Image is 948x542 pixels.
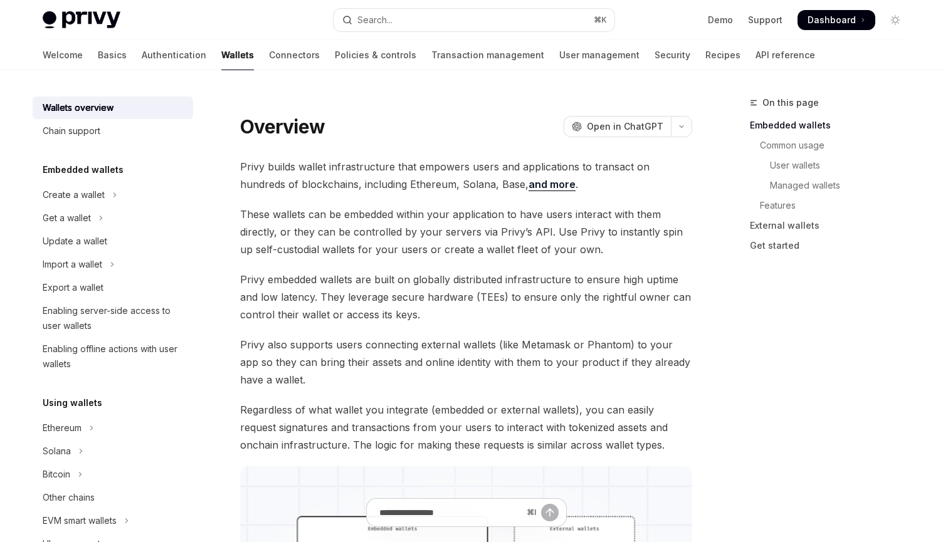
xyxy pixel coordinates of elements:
[708,14,733,26] a: Demo
[750,135,915,155] a: Common usage
[43,303,186,333] div: Enabling server-side access to user wallets
[43,211,91,226] div: Get a wallet
[33,276,193,299] a: Export a wallet
[594,15,607,25] span: ⌘ K
[43,234,107,249] div: Update a wallet
[43,490,95,505] div: Other chains
[240,115,325,138] h1: Overview
[240,158,692,193] span: Privy builds wallet infrastructure that empowers users and applications to transact on hundreds o...
[655,40,690,70] a: Security
[33,338,193,375] a: Enabling offline actions with user wallets
[33,417,193,439] button: Toggle Ethereum section
[357,13,392,28] div: Search...
[750,236,915,256] a: Get started
[43,123,100,138] div: Chain support
[705,40,740,70] a: Recipes
[756,40,815,70] a: API reference
[431,40,544,70] a: Transaction management
[808,14,856,26] span: Dashboard
[748,14,782,26] a: Support
[43,395,102,410] h5: Using wallets
[335,40,416,70] a: Policies & controls
[240,271,692,323] span: Privy embedded wallets are built on globally distributed infrastructure to ensure high uptime and...
[559,40,640,70] a: User management
[98,40,127,70] a: Basics
[33,96,193,119] a: Wallets overview
[750,155,915,175] a: User wallets
[750,216,915,236] a: External wallets
[529,178,576,191] a: and more
[33,440,193,462] button: Toggle Solana section
[43,420,82,435] div: Ethereum
[43,341,186,372] div: Enabling offline actions with user wallets
[43,513,117,528] div: EVM smart wallets
[33,509,193,532] button: Toggle EVM smart wallets section
[240,336,692,388] span: Privy also supports users connecting external wallets (like Metamask or Phantom) to your app so t...
[564,116,671,137] button: Open in ChatGPT
[334,9,614,31] button: Open search
[885,10,905,30] button: Toggle dark mode
[43,444,71,459] div: Solana
[240,401,692,454] span: Regardless of what wallet you integrate (embedded or external wallets), you can easily request si...
[33,184,193,206] button: Toggle Create a wallet section
[33,463,193,486] button: Toggle Bitcoin section
[750,115,915,135] a: Embedded wallets
[43,100,113,115] div: Wallets overview
[541,504,559,521] button: Send message
[750,195,915,216] a: Features
[43,11,120,29] img: light logo
[33,300,193,337] a: Enabling server-side access to user wallets
[33,253,193,276] button: Toggle Import a wallet section
[33,207,193,229] button: Toggle Get a wallet section
[379,499,522,526] input: Ask a question...
[43,162,124,177] h5: Embedded wallets
[240,206,692,258] span: These wallets can be embedded within your application to have users interact with them directly, ...
[43,187,105,202] div: Create a wallet
[33,230,193,253] a: Update a wallet
[142,40,206,70] a: Authentication
[221,40,254,70] a: Wallets
[762,95,819,110] span: On this page
[33,120,193,142] a: Chain support
[43,40,83,70] a: Welcome
[750,175,915,195] a: Managed wallets
[43,467,70,482] div: Bitcoin
[33,486,193,509] a: Other chains
[43,257,102,272] div: Import a wallet
[269,40,320,70] a: Connectors
[43,280,103,295] div: Export a wallet
[798,10,875,30] a: Dashboard
[587,120,663,133] span: Open in ChatGPT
